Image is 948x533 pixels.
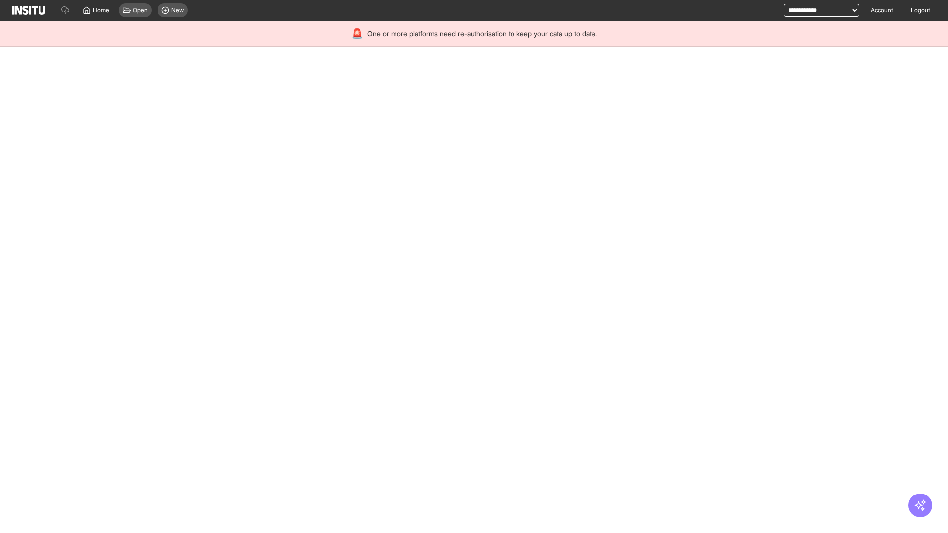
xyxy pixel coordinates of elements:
[133,6,148,14] span: Open
[367,29,597,38] span: One or more platforms need re-authorisation to keep your data up to date.
[351,27,363,40] div: 🚨
[93,6,109,14] span: Home
[12,6,45,15] img: Logo
[171,6,184,14] span: New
